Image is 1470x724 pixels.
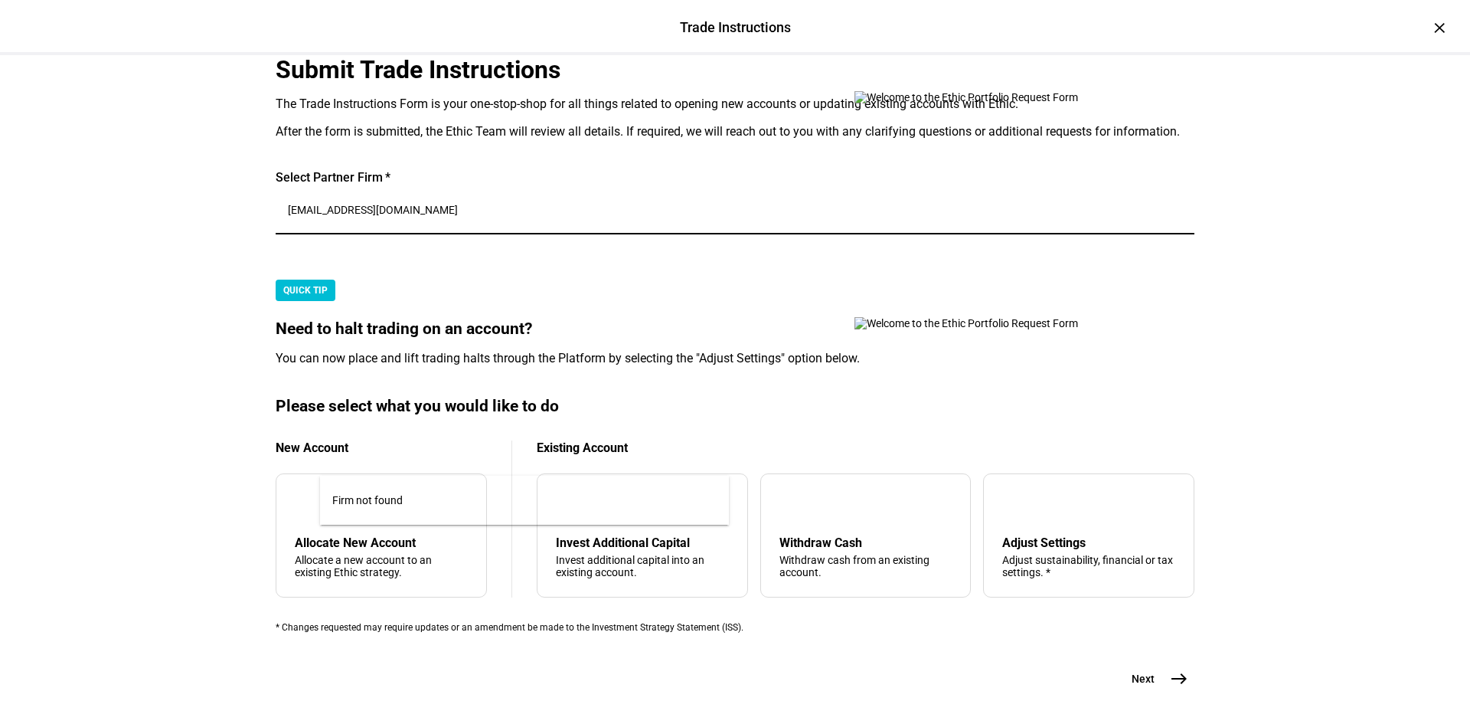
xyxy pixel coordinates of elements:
[332,485,403,516] div: Firm not found
[537,441,1194,455] div: Existing Account
[1002,554,1175,578] div: Adjust sustainability, financial or tax settings. *
[779,554,952,578] div: Withdraw cash from an existing account.
[295,536,468,550] div: Allocate New Account
[276,124,1194,139] div: After the form is submitted, the Ethic Team will review all details. If required, we will reach o...
[276,97,1194,112] div: The Trade Instructions Form is your one-stop-shop for all things related to opening new accounts ...
[276,441,487,455] div: New Account
[556,554,729,578] div: Invest additional capital into an existing account.
[782,496,801,514] mat-icon: arrow_upward
[276,280,335,301] div: QUICK TIP
[276,170,1194,185] div: Select Partner Firm
[276,622,1194,633] div: * Changes requested may require updates or an amendment be made to the Investment Strategy Statem...
[680,18,791,38] div: Trade Instructions
[276,351,1194,366] div: You can now place and lift trading halts through the Platform by selecting the "Adjust Settings" ...
[1170,670,1188,688] mat-icon: east
[1002,493,1027,517] mat-icon: tune
[295,554,468,578] div: Allocate a new account to an existing Ethic strategy.
[1002,536,1175,550] div: Adjust Settings
[854,317,1130,329] img: Welcome to the Ethic Portfolio Request Form
[556,536,729,550] div: Invest Additional Capital
[276,397,1194,416] div: Please select what you would like to do
[1113,663,1194,694] button: Next
[779,536,952,550] div: Withdraw Cash
[288,204,1182,216] input: Number
[1427,15,1452,40] div: ×
[276,55,1194,84] div: Submit Trade Instructions
[1132,671,1155,686] span: Next
[276,319,1194,339] div: Need to halt trading on an account?
[298,496,316,514] mat-icon: add
[854,91,1130,103] img: Welcome to the Ethic Portfolio Request Form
